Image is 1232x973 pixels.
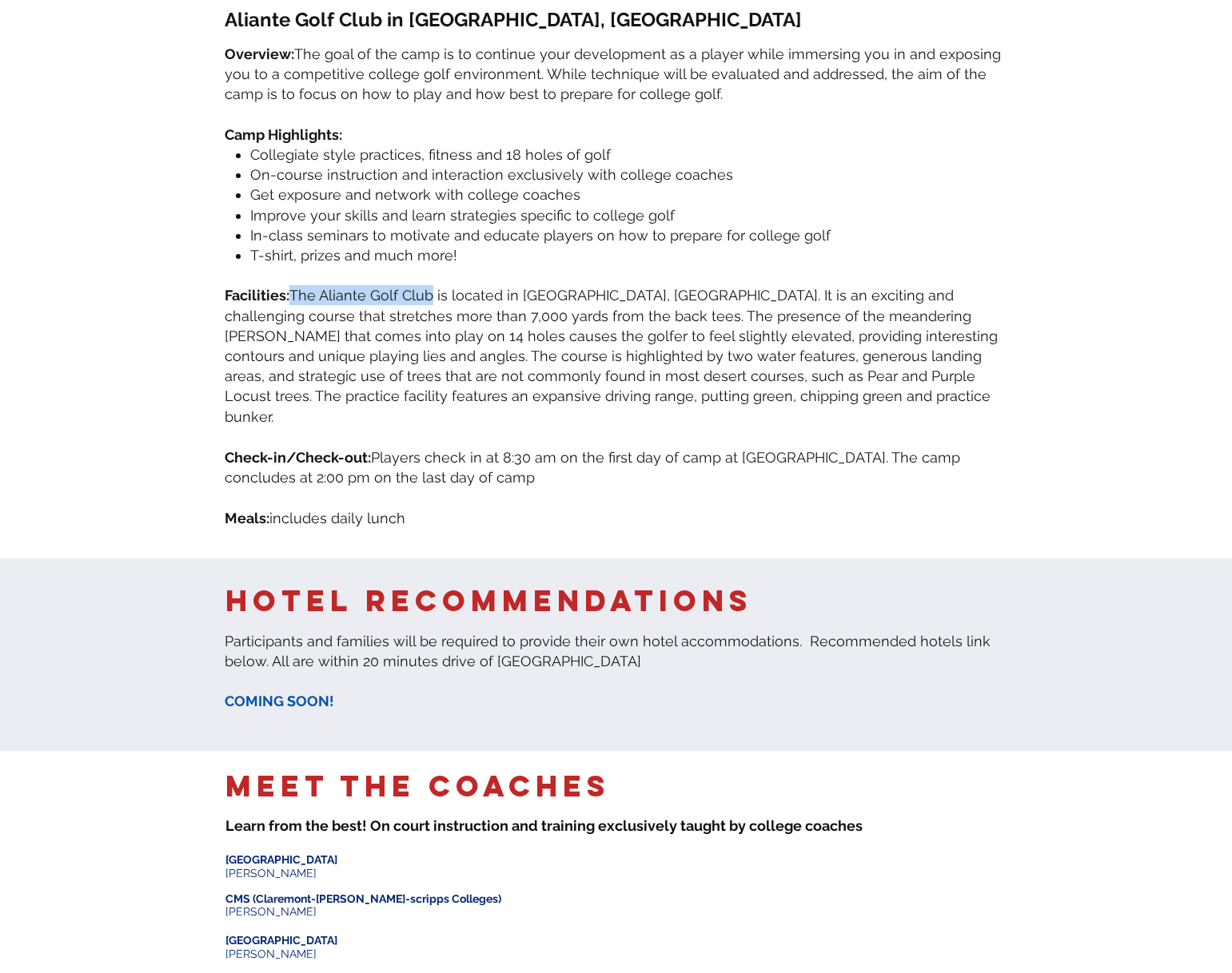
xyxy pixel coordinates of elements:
[225,8,802,31] span: Aliante Golf Club in [GEOGRAPHIC_DATA], [GEOGRAPHIC_DATA]
[225,934,337,947] span: [GEOGRAPHIC_DATA]
[225,46,1001,102] span: The goal of the camp is to continue your development as a player while immersing you in and expos...
[250,227,831,244] span: In-class seminars to motivate and educate players on how to prepare for college golf
[225,905,317,918] span: [PERSON_NAME]
[225,582,752,619] span: HOTEL recommendationS
[225,947,317,960] span: [PERSON_NAME]
[225,892,501,905] span: CMS (Claremont-[PERSON_NAME]-scripps Colleges)
[250,207,675,224] span: Improve your skills and learn strategies specific to college golf
[225,510,269,526] span: Meals:
[225,287,289,304] span: Facilities:
[225,693,334,709] span: COMING SOON!
[225,449,960,486] span: Players check in at 8:30 am on the first day of camp at [GEOGRAPHIC_DATA]. The camp concludes at ...
[250,247,457,264] span: T-shirt, prizes and much more!
[250,166,733,183] span: On-course instruction and interaction exclusively with college coaches
[225,633,991,669] span: ​Participants and families will be required to provide their own hotel accommodations. Recommende...
[607,817,863,834] span: xclusively taught by college coaches
[269,510,405,526] span: includes daily lunch
[225,287,998,424] span: The Aliante Golf Club is located in [GEOGRAPHIC_DATA], [GEOGRAPHIC_DATA]. It is an exciting and c...
[225,853,337,866] span: [GEOGRAPHIC_DATA]
[250,146,611,163] span: Collegiate style practices, fitness and 18 holes of golf
[225,449,371,466] span: Check-in/Check-out:
[225,817,607,834] span: Learn from the best! On court instruction and training e
[225,46,294,62] span: Overview:​
[250,186,580,203] span: Get exposure and network with college coaches
[225,768,610,804] span: Meet the Coaches
[225,867,317,880] span: [PERSON_NAME]
[225,126,342,143] span: Camp Highlights:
